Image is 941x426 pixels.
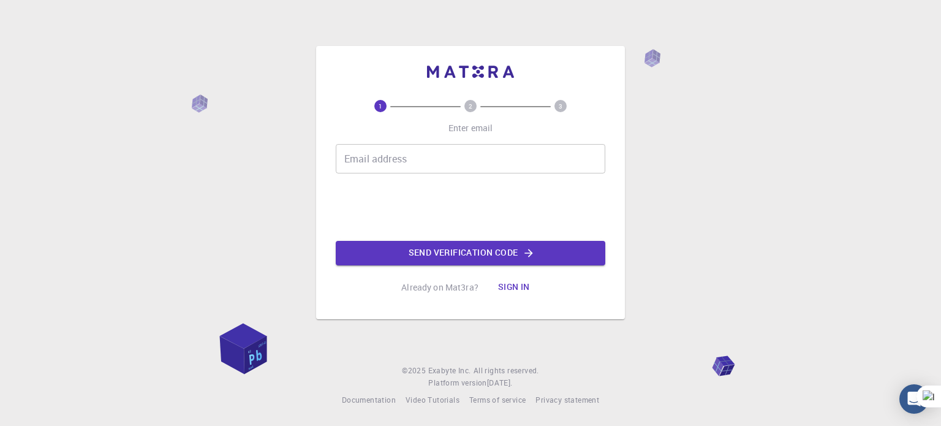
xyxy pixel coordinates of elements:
span: Video Tutorials [406,395,459,405]
span: Documentation [342,395,396,405]
span: © 2025 [402,365,428,377]
span: Privacy statement [535,395,599,405]
span: Platform version [428,377,486,389]
a: Terms of service [469,394,526,406]
span: Terms of service [469,395,526,405]
text: 1 [379,102,382,110]
a: Exabyte Inc. [428,365,471,377]
a: Documentation [342,394,396,406]
div: Open Intercom Messenger [899,384,929,414]
a: Video Tutorials [406,394,459,406]
text: 3 [559,102,562,110]
span: [DATE] . [487,378,513,387]
button: Sign in [488,275,540,300]
p: Already on Mat3ra? [401,281,478,294]
a: Privacy statement [535,394,599,406]
iframe: reCAPTCHA [377,183,564,231]
a: [DATE]. [487,377,513,389]
span: All rights reserved. [474,365,539,377]
span: Exabyte Inc. [428,365,471,375]
button: Send verification code [336,241,605,265]
p: Enter email [448,122,493,134]
text: 2 [469,102,472,110]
